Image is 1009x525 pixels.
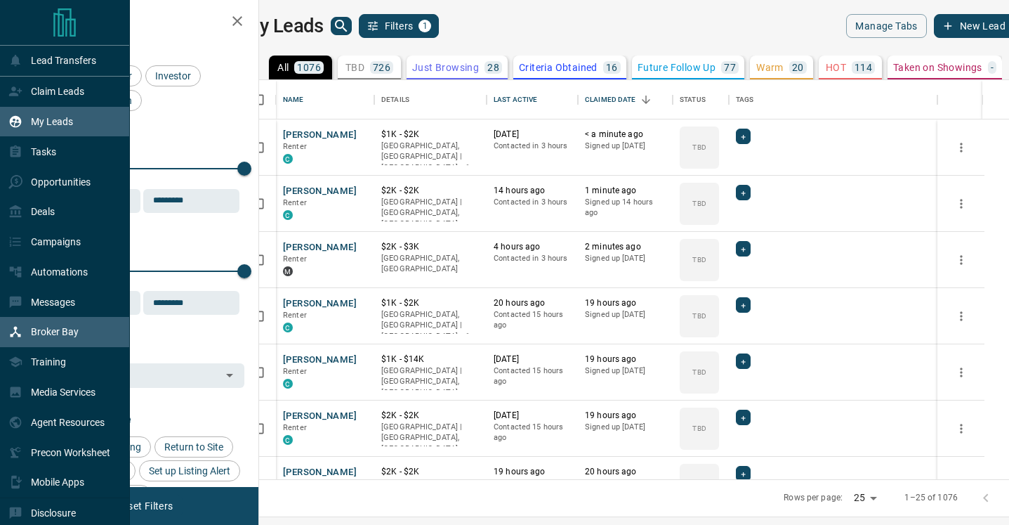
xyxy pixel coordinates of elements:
div: Claimed Date [585,80,636,119]
span: Renter [283,142,307,151]
div: + [736,466,751,481]
button: more [951,249,972,271]
div: Name [276,80,374,119]
div: mrloft.ca [283,266,293,276]
button: [PERSON_NAME] [283,410,357,423]
div: Return to Site [154,436,233,458]
p: < a minute ago [585,129,666,141]
button: search button [331,17,352,35]
div: condos.ca [283,323,293,332]
p: 19 hours ago [585,297,666,309]
div: Set up Listing Alert [139,460,240,481]
div: Status [673,80,729,119]
p: Signed up 21 hours ago [585,478,666,500]
p: Signed up 14 hours ago [585,197,666,219]
span: + [741,298,746,312]
p: 16 [606,63,618,72]
button: Sort [636,90,656,110]
span: Renter [283,254,307,264]
p: $1K - $14K [381,354,480,365]
button: [PERSON_NAME] [283,466,357,479]
span: + [741,410,746,424]
p: $1K - $2K [381,297,480,309]
p: [GEOGRAPHIC_DATA] | [GEOGRAPHIC_DATA], [GEOGRAPHIC_DATA] [381,197,480,230]
div: Last Active [494,80,537,119]
p: [DATE] [494,410,571,422]
p: Contacted in 3 hours [494,253,571,264]
p: Contacted 15 hours ago [494,422,571,443]
div: Name [283,80,304,119]
div: Status [680,80,706,119]
button: more [951,193,972,214]
p: TBD [692,367,706,377]
p: 1076 [297,63,321,72]
div: condos.ca [283,154,293,164]
button: [PERSON_NAME] [283,129,357,142]
p: Criteria Obtained [519,63,598,72]
button: Filters1 [359,14,440,38]
p: TBD [692,198,706,209]
p: - [991,63,994,72]
p: All [277,63,289,72]
p: 19 hours ago [494,466,571,478]
p: Signed up [DATE] [585,141,666,152]
button: Open [220,365,239,385]
span: Renter [283,311,307,320]
p: Just Browsing [412,63,479,72]
p: Contacted in 3 hours [494,141,571,152]
p: [GEOGRAPHIC_DATA] | [GEOGRAPHIC_DATA], [GEOGRAPHIC_DATA] [381,478,480,511]
p: $2K - $2K [381,410,480,422]
p: Contacted 15 hours ago [494,365,571,387]
div: + [736,297,751,313]
div: Last Active [487,80,578,119]
button: more [951,418,972,439]
p: [DATE] [494,354,571,365]
p: Rows per page: [784,492,843,504]
p: TBD [692,254,706,265]
p: $1K - $2K [381,129,480,141]
p: [GEOGRAPHIC_DATA] | [GEOGRAPHIC_DATA], [GEOGRAPHIC_DATA] [381,365,480,398]
span: Renter [283,423,307,432]
button: more [951,362,972,383]
p: Warm [756,63,784,72]
p: TBD [345,63,364,72]
div: Investor [145,65,201,86]
p: Signed up [DATE] [585,253,666,264]
span: Renter [283,367,307,376]
p: TBD [692,423,706,434]
p: HOT [826,63,846,72]
p: 1–25 of 1076 [904,492,958,504]
button: Reset Filters [107,494,182,518]
p: Signed up [DATE] [585,365,666,377]
p: Taken on Showings [893,63,982,72]
div: condos.ca [283,435,293,445]
button: [PERSON_NAME] [283,354,357,367]
div: + [736,185,751,200]
span: Set up Listing Alert [144,465,235,477]
div: Tags [729,80,937,119]
p: Toronto [381,309,480,342]
span: + [741,354,746,368]
p: 20 hours ago [585,466,666,478]
span: + [741,242,746,256]
div: 25 [848,488,882,508]
button: Manage Tabs [846,14,926,38]
span: + [741,129,746,143]
p: 28 [487,63,499,72]
span: Return to Site [159,441,228,453]
p: 20 [792,63,804,72]
div: condos.ca [283,379,293,389]
button: [PERSON_NAME] [283,241,357,254]
h1: My Leads [243,15,324,37]
p: 20 hours ago [494,297,571,309]
p: Contacted 15 hours ago [494,309,571,331]
div: + [736,354,751,369]
p: Toronto [381,141,480,174]
span: 1 [420,21,430,31]
p: TBD [692,311,706,321]
p: $2K - $2K [381,466,480,478]
p: 2 minutes ago [585,241,666,253]
h2: Filters [45,14,244,31]
p: 726 [373,63,390,72]
span: Renter [283,198,307,207]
